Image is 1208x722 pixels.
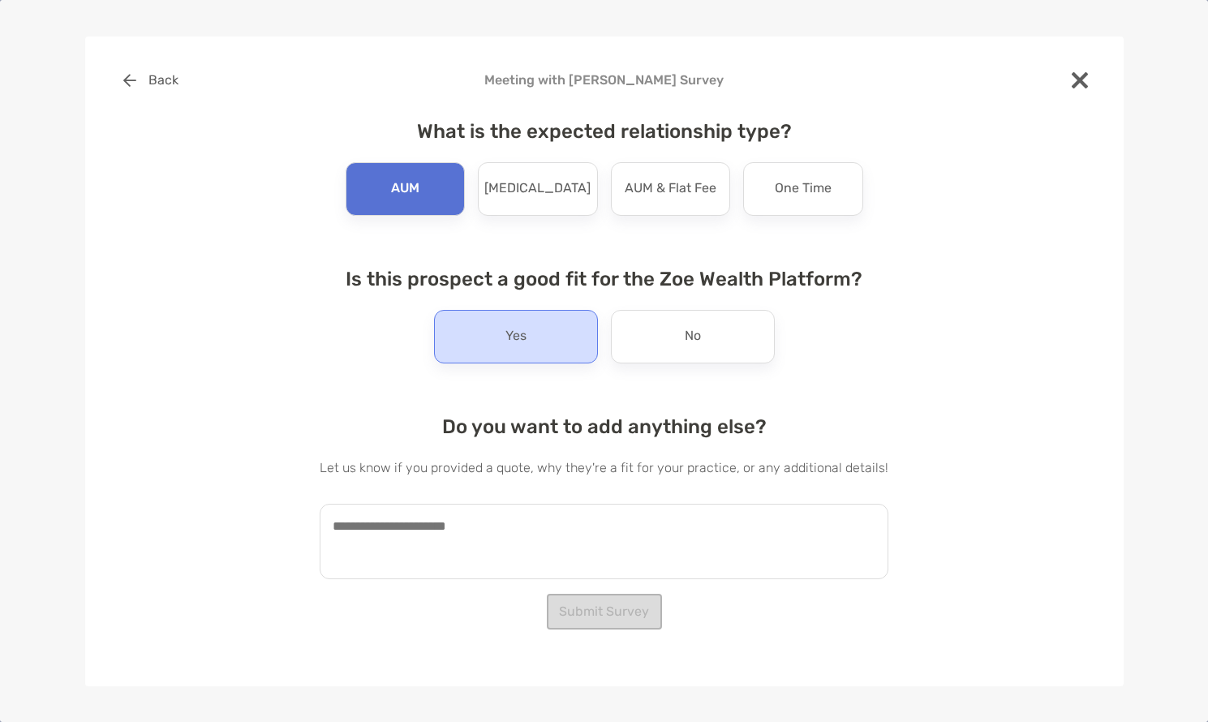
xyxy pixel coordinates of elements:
p: One Time [775,176,832,202]
p: AUM [391,176,419,202]
h4: Is this prospect a good fit for the Zoe Wealth Platform? [320,268,888,290]
h4: What is the expected relationship type? [320,120,888,143]
img: close modal [1072,72,1088,88]
p: No [685,324,701,350]
p: [MEDICAL_DATA] [484,176,591,202]
p: AUM & Flat Fee [625,176,716,202]
h4: Do you want to add anything else? [320,415,888,438]
button: Back [111,62,191,98]
p: Yes [505,324,527,350]
p: Let us know if you provided a quote, why they're a fit for your practice, or any additional details! [320,458,888,478]
h4: Meeting with [PERSON_NAME] Survey [111,72,1098,88]
img: button icon [123,74,136,87]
